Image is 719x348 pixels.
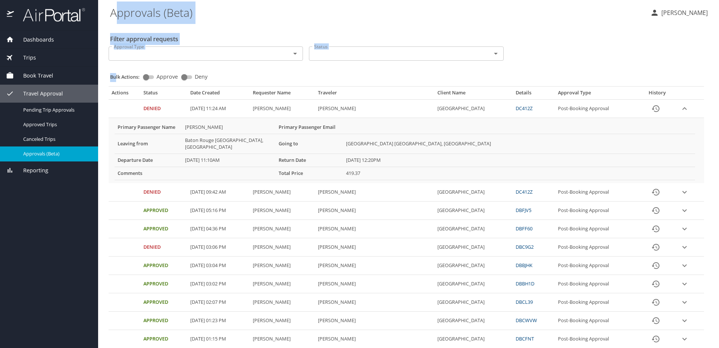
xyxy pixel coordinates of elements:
td: Approved [140,202,187,220]
td: [PERSON_NAME] [250,100,315,118]
td: Denied [140,183,187,202]
th: Actions [109,90,140,99]
th: Client Name [434,90,513,99]
td: [DATE] 02:07 PM [187,293,250,312]
td: [DATE] 03:04 PM [187,257,250,275]
span: Pending Trip Approvals [23,106,89,114]
td: Approved [140,293,187,312]
td: [DATE] 03:06 PM [187,238,250,257]
span: Reporting [14,166,48,175]
td: Approved [140,312,187,330]
td: [PERSON_NAME] [250,275,315,293]
th: Date Created [187,90,250,99]
td: [PERSON_NAME] [250,183,315,202]
td: Post-Booking Approval [555,312,638,330]
button: expand row [679,103,690,114]
button: History [647,257,665,275]
h1: Approvals (Beta) [110,1,644,24]
button: History [647,312,665,330]
button: expand row [679,333,690,345]
th: Traveler [315,90,434,99]
a: DC412Z [516,105,533,112]
button: expand row [679,205,690,216]
button: expand row [679,242,690,253]
a: DBC9G2 [516,243,534,250]
td: Post-Booking Approval [555,293,638,312]
button: expand row [679,187,690,198]
a: DBCWVW [516,317,537,324]
span: Travel Approval [14,90,63,98]
button: Open [290,48,300,59]
button: History [647,293,665,311]
button: [PERSON_NAME] [647,6,711,19]
th: Total Price [276,167,343,180]
td: [PERSON_NAME] [250,220,315,238]
th: History [638,90,676,99]
th: Details [513,90,555,99]
td: Post-Booking Approval [555,257,638,275]
td: Post-Booking Approval [555,100,638,118]
td: [DATE] 05:16 PM [187,202,250,220]
td: Post-Booking Approval [555,275,638,293]
th: Primary Passenger Name [115,121,182,134]
button: History [647,100,665,118]
span: Deny [195,74,207,79]
button: History [647,202,665,220]
th: Requester Name [250,90,315,99]
td: Denied [140,238,187,257]
img: icon-airportal.png [7,7,15,22]
th: Return Date [276,154,343,167]
span: Approve [157,74,178,79]
h2: Filter approval requests [110,33,178,45]
td: [GEOGRAPHIC_DATA] [434,312,513,330]
th: Comments [115,167,182,180]
td: [DATE] 03:02 PM [187,275,250,293]
button: expand row [679,297,690,308]
a: DBCFNT [516,335,534,342]
td: [GEOGRAPHIC_DATA] [434,257,513,275]
span: Book Travel [14,72,53,80]
a: DBCL39 [516,299,533,305]
td: [PERSON_NAME] [315,238,434,257]
th: Leaving from [115,134,182,154]
td: [GEOGRAPHIC_DATA] [434,293,513,312]
td: [PERSON_NAME] [315,293,434,312]
td: [PERSON_NAME] [315,183,434,202]
td: [PERSON_NAME] [250,293,315,312]
td: [DATE] 11:10AM [182,154,276,167]
span: Trips [14,54,36,62]
span: Dashboards [14,36,54,44]
td: [PERSON_NAME] [315,202,434,220]
td: Post-Booking Approval [555,202,638,220]
td: [DATE] 09:42 AM [187,183,250,202]
td: [DATE] 11:24 AM [187,100,250,118]
td: [GEOGRAPHIC_DATA] [434,202,513,220]
th: Primary Passenger Email [276,121,343,134]
td: [PERSON_NAME] [250,202,315,220]
td: [DATE] 01:23 PM [187,312,250,330]
td: Post-Booking Approval [555,183,638,202]
td: [DATE] 12:20PM [343,154,695,167]
th: Departure Date [115,154,182,167]
a: DBBH1D [516,280,534,287]
a: DBBJHK [516,262,533,269]
a: DBFJV5 [516,207,531,214]
td: [PERSON_NAME] [315,220,434,238]
th: Going to [276,134,343,154]
span: Approved Trips [23,121,89,128]
p: Bulk Actions: [110,73,146,80]
td: Denied [140,100,187,118]
td: [GEOGRAPHIC_DATA] [GEOGRAPHIC_DATA], [GEOGRAPHIC_DATA] [343,134,695,154]
td: [PERSON_NAME] [315,275,434,293]
button: History [647,183,665,201]
table: More info for approvals [115,121,695,180]
button: expand row [679,278,690,290]
p: [PERSON_NAME] [659,8,708,17]
td: [PERSON_NAME] [250,312,315,330]
span: Canceled Trips [23,136,89,143]
button: expand row [679,315,690,326]
button: expand row [679,223,690,234]
td: 419.37 [343,167,695,180]
td: [PERSON_NAME] [182,121,276,134]
td: Approved [140,275,187,293]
